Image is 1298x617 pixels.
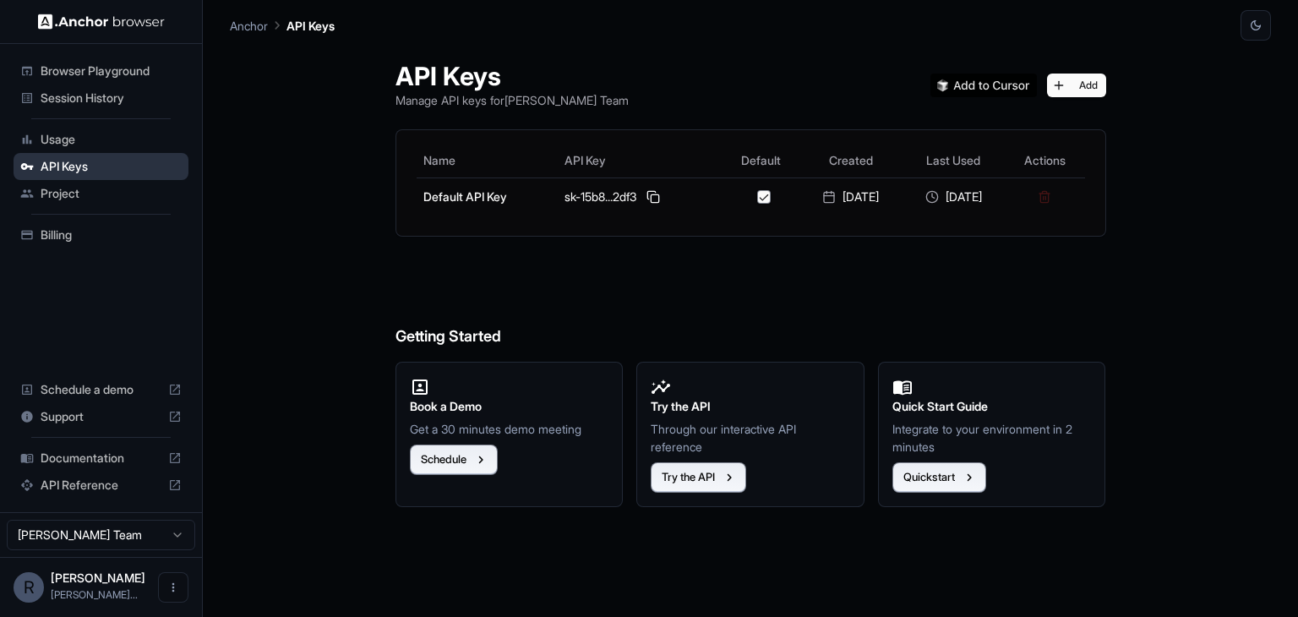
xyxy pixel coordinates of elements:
div: Usage [14,126,188,153]
div: [DATE] [908,188,997,205]
nav: breadcrumb [230,16,335,35]
th: Name [417,144,559,177]
span: API Reference [41,477,161,494]
div: API Reference [14,472,188,499]
span: API Keys [41,158,182,175]
button: Quickstart [892,462,986,493]
p: Anchor [230,17,268,35]
p: Get a 30 minutes demo meeting [410,420,609,438]
p: API Keys [286,17,335,35]
span: Session History [41,90,182,106]
div: Billing [14,221,188,248]
span: Project [41,185,182,202]
button: Add [1047,74,1106,97]
th: Default [722,144,799,177]
h1: API Keys [395,61,629,91]
th: Last Used [902,144,1004,177]
button: Schedule [410,445,498,475]
span: Schedule a demo [41,381,161,398]
button: Open menu [158,572,188,603]
span: Support [41,408,161,425]
th: Created [799,144,902,177]
img: Add anchorbrowser MCP server to Cursor [930,74,1037,97]
p: Through our interactive API reference [651,420,850,456]
th: API Key [558,144,722,177]
div: Project [14,180,188,207]
h2: Quick Start Guide [892,397,1092,416]
span: Usage [41,131,182,148]
span: Browser Playground [41,63,182,79]
button: Copy API key [643,187,663,207]
span: rickson.lima@remofy.io [51,588,138,601]
div: API Keys [14,153,188,180]
div: Schedule a demo [14,376,188,403]
p: Integrate to your environment in 2 minutes [892,420,1092,456]
h6: Getting Started [395,257,1106,349]
h2: Try the API [651,397,850,416]
p: Manage API keys for [PERSON_NAME] Team [395,91,629,109]
div: Support [14,403,188,430]
h2: Book a Demo [410,397,609,416]
div: R [14,572,44,603]
span: Rickson Lima [51,571,145,585]
span: Documentation [41,450,161,467]
div: Session History [14,85,188,112]
div: Browser Playground [14,57,188,85]
th: Actions [1005,144,1085,177]
span: Billing [41,227,182,243]
div: Documentation [14,445,188,472]
div: sk-15b8...2df3 [564,187,715,207]
button: Try the API [651,462,746,493]
td: Default API Key [417,177,559,216]
img: Anchor Logo [38,14,165,30]
div: [DATE] [806,188,895,205]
